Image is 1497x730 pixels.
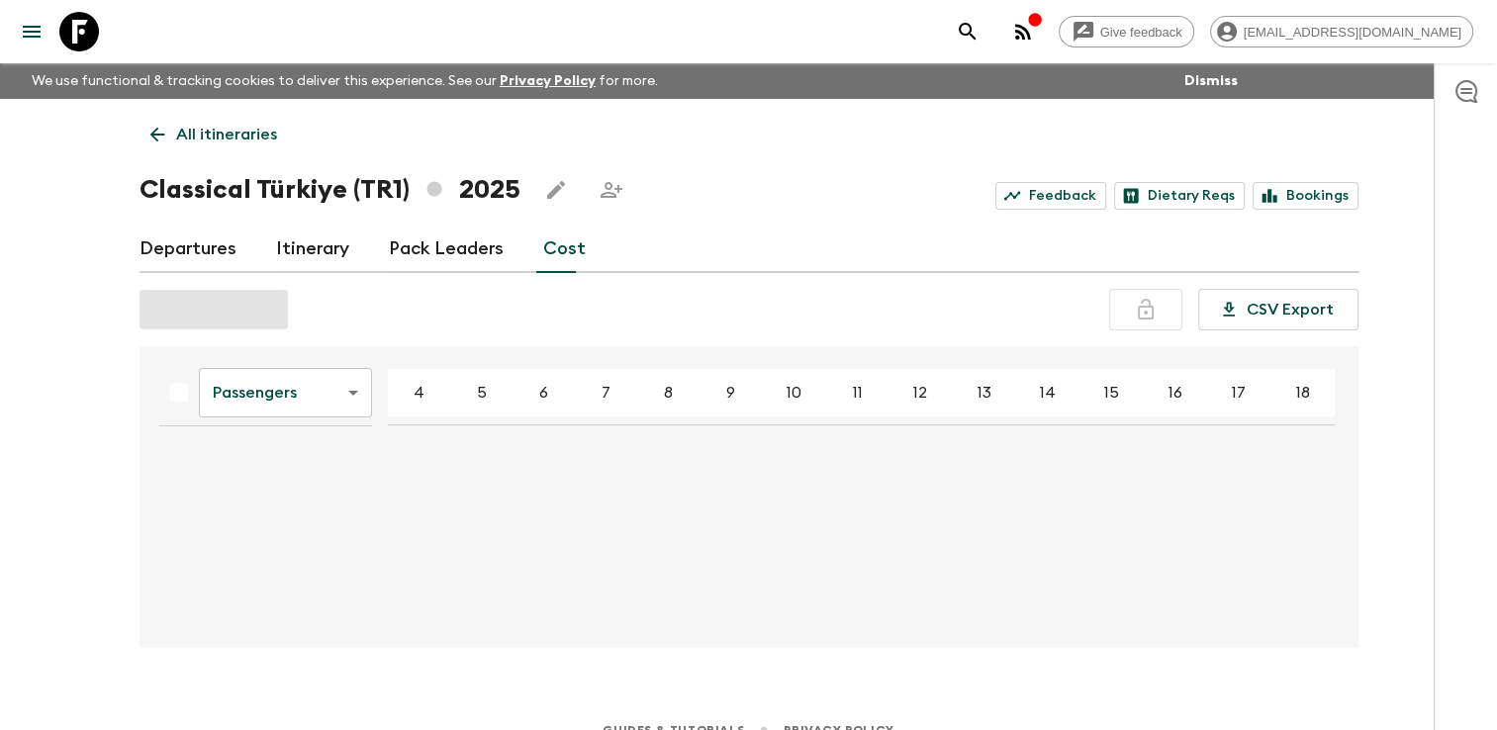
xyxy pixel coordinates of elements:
[1232,381,1246,405] p: 17
[1179,67,1243,95] button: Dismiss
[199,365,372,420] div: Passengers
[1198,289,1358,330] button: CSV Export
[477,381,487,405] p: 5
[1089,25,1193,40] span: Give feedback
[1169,381,1182,405] p: 16
[592,170,631,210] span: Share this itinerary
[1253,182,1358,210] a: Bookings
[1210,16,1473,47] div: [EMAIL_ADDRESS][DOMAIN_NAME]
[536,170,576,210] button: Edit this itinerary
[726,381,735,405] p: 9
[1295,381,1309,405] p: 18
[1233,25,1472,40] span: [EMAIL_ADDRESS][DOMAIN_NAME]
[176,123,277,146] p: All itineraries
[1104,381,1119,405] p: 15
[664,381,673,405] p: 8
[140,170,520,210] h1: Classical Türkiye (TR1) 2025
[389,226,504,273] a: Pack Leaders
[276,226,349,273] a: Itinerary
[948,12,987,51] button: search adventures
[852,381,862,405] p: 11
[995,182,1106,210] a: Feedback
[1059,16,1194,47] a: Give feedback
[787,381,801,405] p: 10
[977,381,990,405] p: 13
[1114,182,1245,210] a: Dietary Reqs
[24,63,666,99] p: We use functional & tracking cookies to deliver this experience. See our for more.
[12,12,51,51] button: menu
[913,381,927,405] p: 12
[500,74,596,88] a: Privacy Policy
[539,381,548,405] p: 6
[414,381,424,405] p: 4
[159,373,199,412] div: Select all
[602,381,610,405] p: 7
[140,226,236,273] a: Departures
[1040,381,1056,405] p: 14
[140,115,288,154] a: All itineraries
[543,226,586,273] a: Cost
